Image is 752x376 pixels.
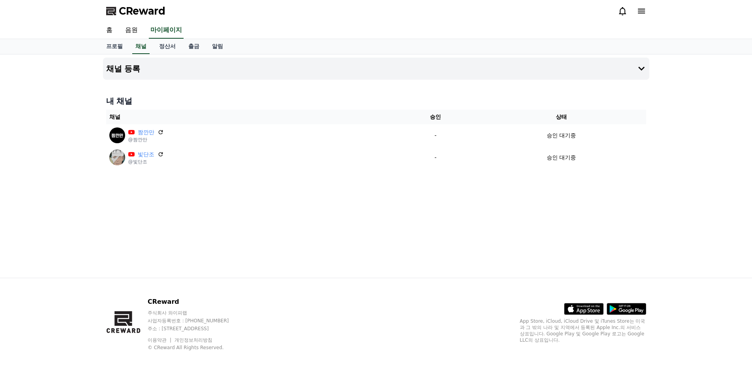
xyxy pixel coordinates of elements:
p: © CReward All Rights Reserved. [148,344,244,351]
a: 출금 [182,39,206,54]
p: 주소 : [STREET_ADDRESS] [148,325,244,332]
img: 빛단조 [109,150,125,165]
a: 짬깐만 [138,128,154,137]
a: 이용약관 [148,337,173,343]
a: 홈 [100,22,119,39]
a: 정산서 [153,39,182,54]
a: 채널 [132,39,150,54]
p: 주식회사 와이피랩 [148,310,244,316]
a: 마이페이지 [149,22,184,39]
button: 채널 등록 [103,58,649,80]
a: 음원 [119,22,144,39]
p: 승인 대기중 [547,131,576,140]
h4: 채널 등록 [106,64,141,73]
p: App Store, iCloud, iCloud Drive 및 iTunes Store는 미국과 그 밖의 나라 및 지역에서 등록된 Apple Inc.의 서비스 상표입니다. Goo... [520,318,646,343]
a: 빛단조 [138,150,154,159]
img: 짬깐만 [109,127,125,143]
a: 프로필 [100,39,129,54]
a: 알림 [206,39,229,54]
a: CReward [106,5,165,17]
th: 채널 [106,110,394,124]
th: 승인 [394,110,477,124]
span: CReward [119,5,165,17]
p: 승인 대기중 [547,153,576,162]
p: - [398,131,474,140]
a: 개인정보처리방침 [174,337,212,343]
p: 사업자등록번호 : [PHONE_NUMBER] [148,318,244,324]
p: - [398,153,474,162]
h4: 내 채널 [106,95,646,107]
th: 상태 [477,110,646,124]
p: @빛단조 [128,159,164,165]
p: CReward [148,297,244,307]
p: @짬깐만 [128,137,164,143]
